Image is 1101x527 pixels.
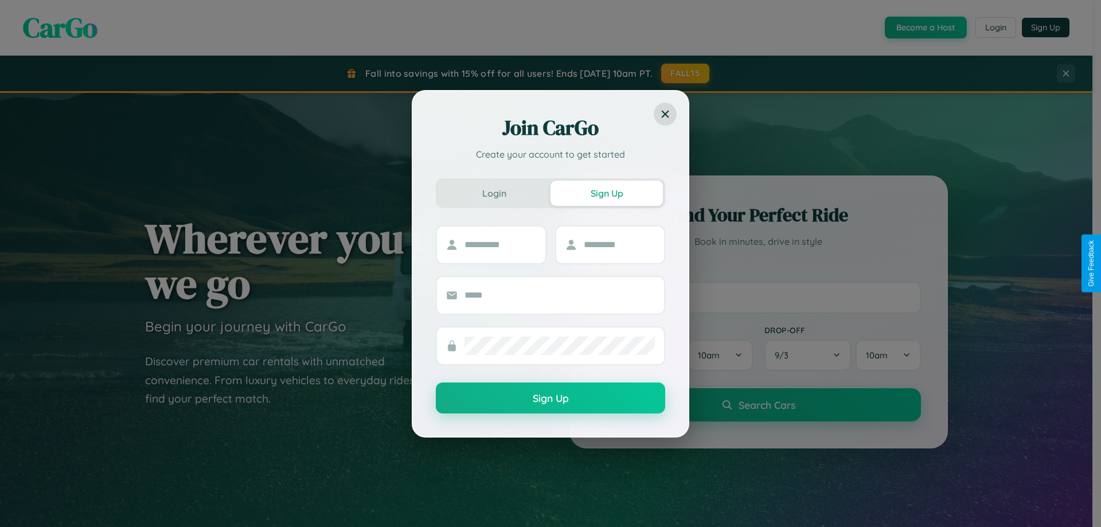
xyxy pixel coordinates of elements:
button: Sign Up [550,181,663,206]
button: Sign Up [436,382,665,413]
button: Login [438,181,550,206]
div: Give Feedback [1087,240,1095,287]
p: Create your account to get started [436,147,665,161]
h2: Join CarGo [436,114,665,142]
